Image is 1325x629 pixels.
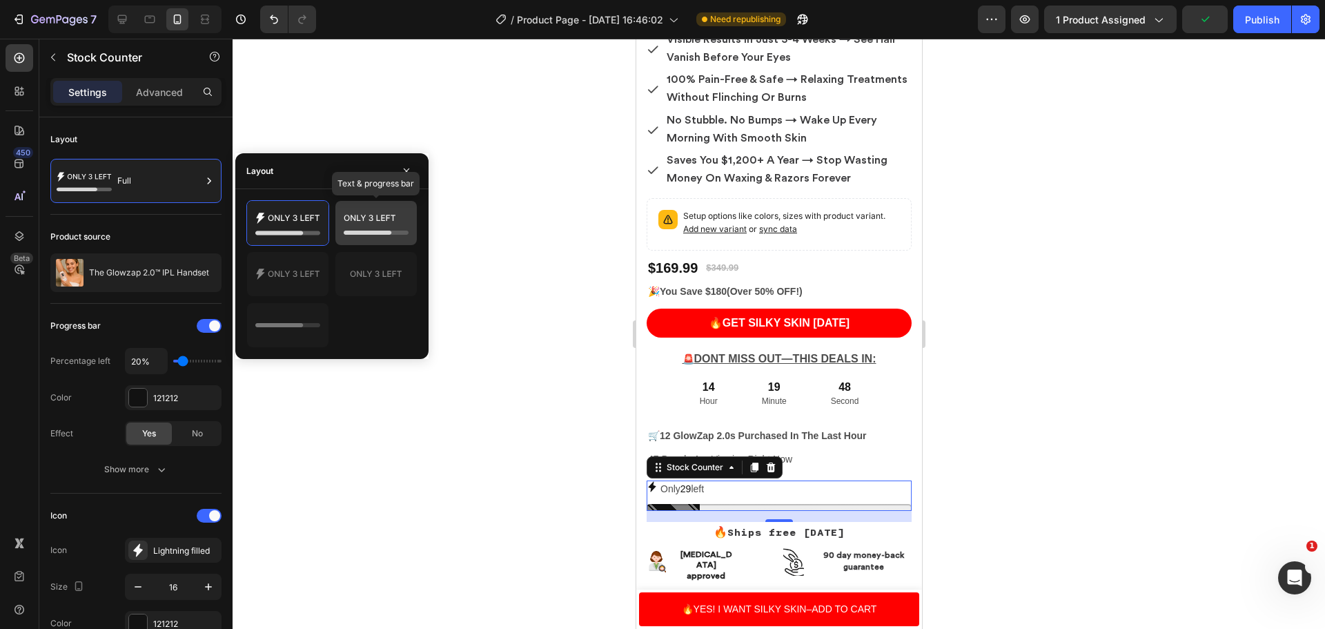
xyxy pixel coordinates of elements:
[46,315,58,326] u: 🚨
[56,259,84,287] img: product feature img
[28,423,90,435] div: Stock Counter
[195,342,223,356] div: 48
[636,39,922,629] iframe: Design area
[10,270,275,300] button: 🔥GET SILKY SKIN TODAY
[10,253,33,264] div: Beta
[6,6,103,33] button: 7
[44,512,96,541] strong: [MEDICAL_DATA] approved
[13,147,33,158] div: 450
[24,442,68,459] p: Only left
[58,314,240,326] u: DONT MISS OUT—THIS DEALS IN:
[126,349,167,374] input: Auto
[1056,12,1146,27] span: 1 product assigned
[126,342,150,356] div: 19
[77,489,208,500] span: 🔥Ships free [DATE]
[50,320,101,332] div: Progress bar
[63,342,81,356] div: 14
[147,510,168,537] img: gempages_575992385247380419-88552583-c536-40d7-8053-77bca8b32a88.webp
[104,463,168,476] div: Show more
[136,85,183,99] p: Advanced
[90,11,97,28] p: 7
[1278,561,1311,594] iframe: Intercom live chat
[187,512,268,532] strong: 90 day money-back guarantee
[30,76,241,105] span: No Stubble. No Bumps → Wake Up Every Morning With Smooth Skin
[50,355,110,367] div: Percentage left
[47,171,264,197] p: Setup options like colors, sizes with product variant.
[195,356,223,371] p: Second
[517,12,663,27] span: Product Page - [DATE] 16:46:02
[50,544,67,557] div: Icon
[1306,541,1317,552] span: 1
[89,268,209,278] p: The Glowzap 2.0™ IPL Handset
[50,133,77,146] div: Layout
[50,510,67,522] div: Icon
[44,445,55,456] span: 29
[12,391,230,403] strong: 🛒12 GlowZap 2.0s Purchased In The Last Hour
[150,574,196,599] input: Enter size
[1233,6,1291,33] button: Publish
[67,49,184,66] p: Stock Counter
[30,116,251,145] span: Saves You $1,200+ A Year → Stop Wasting Money On Waxing & Razors Forever
[1044,6,1177,33] button: 1 product assigned
[63,356,81,371] p: Hour
[50,457,222,482] button: Show more
[10,387,275,407] div: Rich Text Editor. Editing area: main
[68,222,104,237] div: $349.99
[117,165,202,197] div: Full
[192,427,203,440] span: No
[1245,12,1279,27] div: Publish
[110,185,161,195] span: or
[10,510,30,535] img: gempages_575992385247380419-213b40dc-76b2-4da9-aeab-c5dc6d81768c.webp
[50,231,110,243] div: Product source
[710,13,781,26] span: Need republishing
[50,578,87,597] div: Size
[12,412,274,429] p: 47 People Are Viewing Right Now
[153,545,218,557] div: Lightning filled
[50,427,73,440] div: Effect
[142,427,156,440] span: Yes
[153,392,218,405] div: 121212
[126,356,150,371] p: Minute
[12,247,166,258] strong: 🎉You Save $180(Over 50% OFF!)
[246,165,273,177] div: Layout
[72,278,213,292] div: 🔥GET SILKY SKIN [DATE]
[68,85,107,99] p: Settings
[511,12,514,27] span: /
[260,6,316,33] div: Undo/Redo
[30,35,271,64] span: 100% Pain-Free & Safe → Relaxing Treatments Without Flinching Or Burns
[50,391,72,404] div: Color
[47,185,110,195] span: Add new variant
[10,411,275,431] div: Rich Text Editor. Editing area: main
[10,219,63,240] div: $169.99
[123,185,161,195] span: sync data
